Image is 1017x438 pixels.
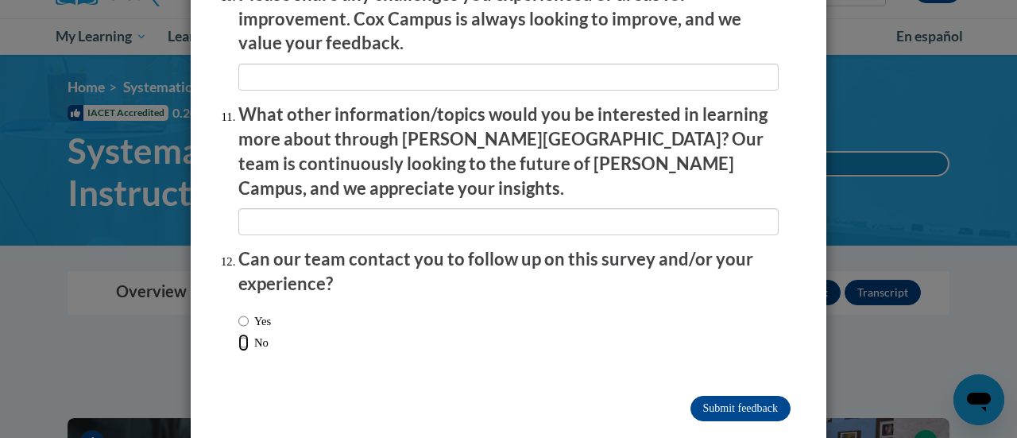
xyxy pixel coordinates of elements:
[690,396,791,421] input: Submit feedback
[238,103,779,200] p: What other information/topics would you be interested in learning more about through [PERSON_NAME...
[238,334,249,351] input: No
[238,334,269,351] label: No
[238,312,271,330] label: Yes
[238,312,249,330] input: Yes
[238,247,779,297] p: Can our team contact you to follow up on this survey and/or your experience?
